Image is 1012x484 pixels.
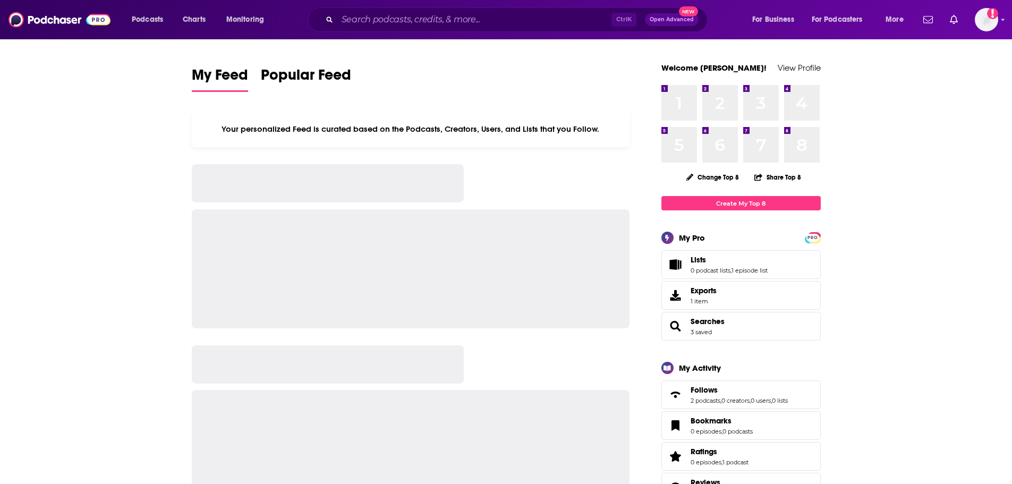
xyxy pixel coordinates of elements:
[665,288,686,303] span: Exports
[337,11,611,28] input: Search podcasts, credits, & more...
[691,447,717,456] span: Ratings
[751,397,771,404] a: 0 users
[665,449,686,464] a: Ratings
[691,447,749,456] a: Ratings
[679,363,721,373] div: My Activity
[720,397,721,404] span: ,
[661,281,821,310] a: Exports
[680,171,746,184] button: Change Top 8
[691,286,717,295] span: Exports
[192,111,630,147] div: Your personalized Feed is curated based on the Podcasts, Creators, Users, and Lists that you Follow.
[665,319,686,334] a: Searches
[8,10,110,30] img: Podchaser - Follow, Share and Rate Podcasts
[679,6,698,16] span: New
[661,312,821,341] span: Searches
[665,257,686,272] a: Lists
[919,11,937,29] a: Show notifications dropdown
[219,11,278,28] button: open menu
[987,8,998,19] svg: Add a profile image
[752,12,794,27] span: For Business
[318,7,718,32] div: Search podcasts, credits, & more...
[176,11,212,28] a: Charts
[691,328,712,336] a: 3 saved
[192,66,248,90] span: My Feed
[946,11,962,29] a: Show notifications dropdown
[754,167,802,188] button: Share Top 8
[730,267,732,274] span: ,
[661,380,821,409] span: Follows
[812,12,863,27] span: For Podcasters
[650,17,694,22] span: Open Advanced
[691,385,718,395] span: Follows
[132,12,163,27] span: Podcasts
[183,12,206,27] span: Charts
[878,11,917,28] button: open menu
[661,250,821,279] span: Lists
[691,255,768,265] a: Lists
[226,12,264,27] span: Monitoring
[691,458,721,466] a: 0 episodes
[691,385,788,395] a: Follows
[721,458,722,466] span: ,
[975,8,998,31] img: User Profile
[645,13,699,26] button: Open AdvancedNew
[722,428,753,435] a: 0 podcasts
[661,63,767,73] a: Welcome [PERSON_NAME]!
[778,63,821,73] a: View Profile
[721,397,750,404] a: 0 creators
[732,267,768,274] a: 1 episode list
[886,12,904,27] span: More
[679,233,705,243] div: My Pro
[722,458,749,466] a: 1 podcast
[665,387,686,402] a: Follows
[691,255,706,265] span: Lists
[975,8,998,31] span: Logged in as Ashley_Beenen
[261,66,351,92] a: Popular Feed
[771,397,772,404] span: ,
[261,66,351,90] span: Popular Feed
[691,317,725,326] a: Searches
[691,416,732,426] span: Bookmarks
[691,298,717,305] span: 1 item
[661,411,821,440] span: Bookmarks
[691,397,720,404] a: 2 podcasts
[661,196,821,210] a: Create My Top 8
[805,11,878,28] button: open menu
[661,442,821,471] span: Ratings
[691,428,721,435] a: 0 episodes
[192,66,248,92] a: My Feed
[665,418,686,433] a: Bookmarks
[806,234,819,242] span: PRO
[975,8,998,31] button: Show profile menu
[691,416,753,426] a: Bookmarks
[124,11,177,28] button: open menu
[806,233,819,241] a: PRO
[772,397,788,404] a: 0 lists
[745,11,807,28] button: open menu
[691,267,730,274] a: 0 podcast lists
[611,13,636,27] span: Ctrl K
[750,397,751,404] span: ,
[721,428,722,435] span: ,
